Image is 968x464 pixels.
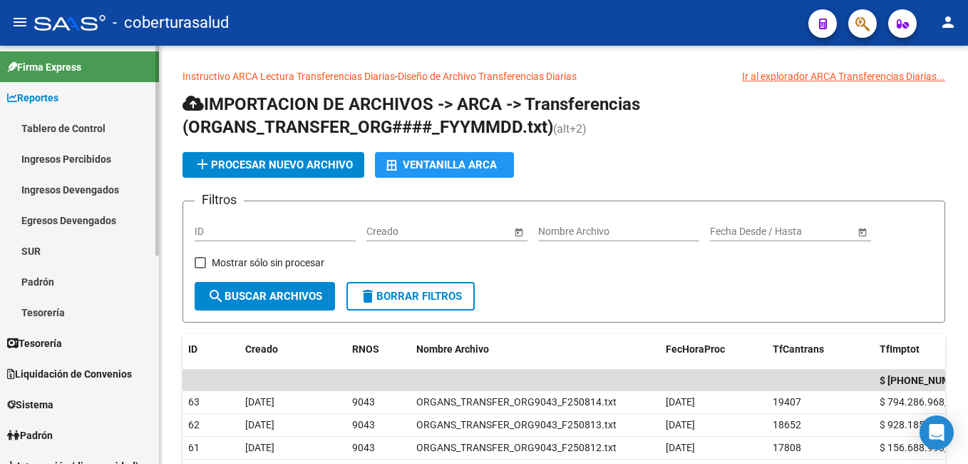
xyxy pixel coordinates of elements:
button: Open calendar [855,224,870,239]
span: [DATE] [245,419,274,430]
span: TfCantrans [773,343,824,355]
span: Tesorería [7,336,62,351]
p: - [182,69,945,84]
button: Open calendar [511,224,526,239]
span: 62 [188,419,200,430]
span: [DATE] [245,396,274,408]
span: [DATE] [666,419,695,430]
span: RNOS [352,343,379,355]
span: TfImptot [880,343,920,355]
a: Diseño de Archivo Transferencias Diarias [398,71,577,82]
span: Firma Express [7,59,81,75]
span: 9043 [352,442,375,453]
span: Reportes [7,90,58,106]
input: Start date [710,226,754,238]
span: Procesar nuevo archivo [194,158,353,171]
span: [DATE] [245,442,274,453]
span: ORGANS_TRANSFER_ORG9043_F250812.txt [416,442,617,453]
div: Ir al explorador ARCA Transferencias Diarias... [742,69,945,84]
button: Borrar Filtros [346,282,475,311]
a: Instructivo ARCA Lectura Transferencias Diarias [182,71,395,82]
span: 9043 [352,396,375,408]
datatable-header-cell: ID [182,334,240,365]
span: ID [188,343,197,355]
datatable-header-cell: TfCantrans [767,334,874,365]
span: [DATE] [666,442,695,453]
span: 9043 [352,419,375,430]
div: Ventanilla ARCA [386,152,503,178]
button: Buscar Archivos [195,282,335,311]
span: Nombre Archivo [416,343,489,355]
datatable-header-cell: RNOS [346,334,411,365]
span: 18652 [773,419,801,430]
span: [DATE] [666,396,695,408]
span: Padrón [7,428,53,443]
span: $ 928.185.408,06 [880,419,958,430]
mat-icon: add [194,156,211,173]
mat-icon: menu [11,14,29,31]
div: Open Intercom Messenger [920,415,954,450]
span: $ 794.286.968,99 [880,396,958,408]
mat-icon: delete [359,288,376,305]
span: Borrar Filtros [359,290,462,303]
span: FecHoraProc [666,343,725,355]
span: 19407 [773,396,801,408]
button: Ventanilla ARCA [375,152,514,178]
button: Procesar nuevo archivo [182,152,364,178]
span: ORGANS_TRANSFER_ORG9043_F250813.txt [416,419,617,430]
input: Start date [366,226,411,238]
span: - coberturasalud [113,7,229,39]
span: 17808 [773,442,801,453]
span: IMPORTACION DE ARCHIVOS -> ARCA -> Transferencias (ORGANS_TRANSFER_ORG####_FYYMMDD.txt) [182,94,640,137]
span: (alt+2) [553,122,587,136]
datatable-header-cell: Creado [240,334,346,365]
datatable-header-cell: Nombre Archivo [411,334,660,365]
input: End date [423,226,493,238]
datatable-header-cell: FecHoraProc [660,334,767,365]
span: Liquidación de Convenios [7,366,132,382]
span: $ 156.688.993,45 [880,442,958,453]
span: Buscar Archivos [207,290,322,303]
mat-icon: person [939,14,957,31]
span: Creado [245,343,278,355]
span: ORGANS_TRANSFER_ORG9043_F250814.txt [416,396,617,408]
input: End date [766,226,836,238]
span: 61 [188,442,200,453]
span: Mostrar sólo sin procesar [212,254,324,271]
span: Sistema [7,397,53,413]
span: 63 [188,396,200,408]
mat-icon: search [207,288,225,305]
h3: Filtros [195,190,244,210]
